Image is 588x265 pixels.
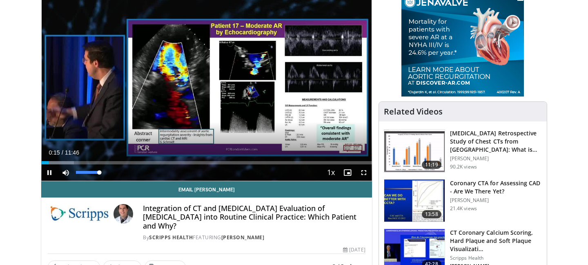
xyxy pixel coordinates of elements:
p: Scripps Health [450,255,542,261]
h3: CT Coronary Calcium Scoring, Hard Plaque and Soft Plaque Visualizati… [450,229,542,253]
img: c2eb46a3-50d3-446d-a553-a9f8510c7760.150x105_q85_crop-smart_upscale.jpg [384,130,445,172]
p: 21.4K views [450,205,477,212]
a: Email [PERSON_NAME] [41,181,372,198]
h3: [MEDICAL_DATA] Retrospective Study of Chest CTs from [GEOGRAPHIC_DATA]: What is the Re… [450,129,542,154]
button: Fullscreen [356,164,372,181]
a: Scripps Health [149,234,193,241]
p: [PERSON_NAME] [450,155,542,162]
button: Pause [41,164,58,181]
div: By FEATURING [143,234,365,241]
span: 11:46 [65,149,79,156]
div: Progress Bar [41,161,372,164]
img: 34b2b9a4-89e5-4b8c-b553-8a638b61a706.150x105_q85_crop-smart_upscale.jpg [384,180,445,222]
button: Enable picture-in-picture mode [339,164,356,181]
span: 11:19 [422,161,441,169]
button: Mute [58,164,74,181]
span: 13:58 [422,210,441,218]
span: 0:15 [49,149,60,156]
button: Playback Rate [323,164,339,181]
p: 90.2K views [450,164,477,170]
a: [PERSON_NAME] [221,234,265,241]
span: / [62,149,63,156]
img: Scripps Health [48,204,110,224]
h4: Related Videos [384,107,443,117]
a: 13:58 Coronary CTA for Assessing CAD - Are We There Yet? [PERSON_NAME] 21.4K views [384,179,542,222]
a: 11:19 [MEDICAL_DATA] Retrospective Study of Chest CTs from [GEOGRAPHIC_DATA]: What is the Re… [PE... [384,129,542,173]
h3: Coronary CTA for Assessing CAD - Are We There Yet? [450,179,542,195]
img: Avatar [114,204,133,224]
h4: Integration of CT and [MEDICAL_DATA] Evaluation of [MEDICAL_DATA] into Routine Clinical Practice:... [143,204,365,231]
p: [PERSON_NAME] [450,197,542,204]
div: Volume Level [76,171,99,174]
div: [DATE] [343,246,365,254]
